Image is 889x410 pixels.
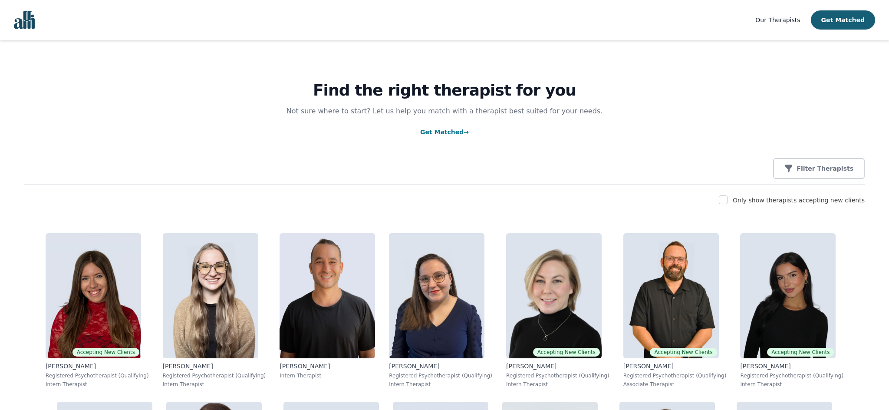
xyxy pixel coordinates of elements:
[46,372,149,379] p: Registered Psychotherapist (Qualifying)
[740,381,843,388] p: Intern Therapist
[280,362,375,370] p: [PERSON_NAME]
[650,348,717,357] span: Accepting New Clients
[506,381,609,388] p: Intern Therapist
[797,164,853,173] p: Filter Therapists
[623,372,727,379] p: Registered Psychotherapist (Qualifying)
[733,197,865,204] label: Only show therapists accepting new clients
[389,381,492,388] p: Intern Therapist
[740,372,843,379] p: Registered Psychotherapist (Qualifying)
[506,372,609,379] p: Registered Psychotherapist (Qualifying)
[389,372,492,379] p: Registered Psychotherapist (Qualifying)
[616,226,734,395] a: Josh_CadieuxAccepting New Clients[PERSON_NAME]Registered Psychotherapist (Qualifying)Associate Th...
[24,82,865,99] h1: Find the right therapist for you
[389,233,484,358] img: Vanessa_McCulloch
[389,362,492,370] p: [PERSON_NAME]
[755,15,800,25] a: Our Therapists
[163,372,266,379] p: Registered Psychotherapist (Qualifying)
[382,226,499,395] a: Vanessa_McCulloch[PERSON_NAME]Registered Psychotherapist (Qualifying)Intern Therapist
[755,17,800,23] span: Our Therapists
[533,348,600,357] span: Accepting New Clients
[156,226,273,395] a: Faith_Woodley[PERSON_NAME]Registered Psychotherapist (Qualifying)Intern Therapist
[464,129,469,136] span: →
[280,233,375,358] img: Kavon_Banejad
[278,106,611,116] p: Not sure where to start? Let us help you match with a therapist best suited for your needs.
[14,11,35,29] img: alli logo
[72,348,139,357] span: Accepting New Clients
[773,158,865,179] button: Filter Therapists
[811,10,875,30] button: Get Matched
[163,381,266,388] p: Intern Therapist
[420,129,469,136] a: Get Matched
[280,372,375,379] p: Intern Therapist
[499,226,616,395] a: Jocelyn_CrawfordAccepting New Clients[PERSON_NAME]Registered Psychotherapist (Qualifying)Intern T...
[46,381,149,388] p: Intern Therapist
[163,362,266,370] p: [PERSON_NAME]
[740,362,843,370] p: [PERSON_NAME]
[163,233,258,358] img: Faith_Woodley
[39,226,156,395] a: Alisha_LevineAccepting New Clients[PERSON_NAME]Registered Psychotherapist (Qualifying)Intern Ther...
[733,226,850,395] a: Alyssa_TweedieAccepting New Clients[PERSON_NAME]Registered Psychotherapist (Qualifying)Intern The...
[506,233,602,358] img: Jocelyn_Crawford
[623,362,727,370] p: [PERSON_NAME]
[623,381,727,388] p: Associate Therapist
[740,233,836,358] img: Alyssa_Tweedie
[506,362,609,370] p: [PERSON_NAME]
[623,233,719,358] img: Josh_Cadieux
[46,362,149,370] p: [PERSON_NAME]
[767,348,834,357] span: Accepting New Clients
[46,233,141,358] img: Alisha_Levine
[273,226,382,395] a: Kavon_Banejad[PERSON_NAME]Intern Therapist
